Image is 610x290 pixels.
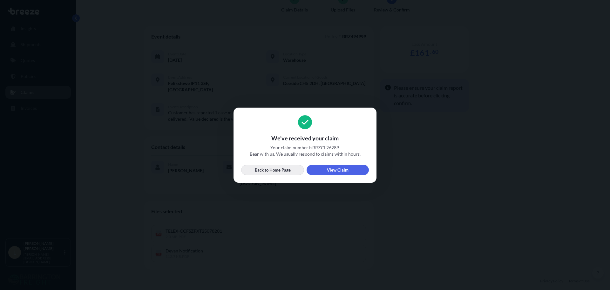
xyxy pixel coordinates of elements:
[327,167,349,173] p: View Claim
[241,134,369,142] span: We've received your claim
[241,145,369,151] span: Your claim number is BRZCL26289 .
[241,151,369,157] span: Bear with us. We usually respond to claims within hours.
[241,165,304,175] a: Back to Home Page
[307,165,369,175] a: View Claim
[255,167,291,173] p: Back to Home Page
